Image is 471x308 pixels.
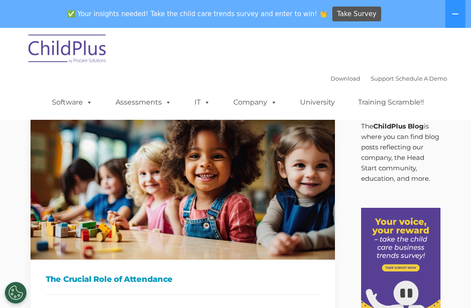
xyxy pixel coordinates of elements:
[349,94,433,111] a: Training Scramble!!
[337,7,376,22] span: Take Survey
[186,94,219,111] a: IT
[225,94,286,111] a: Company
[24,28,111,72] img: ChildPlus by Procare Solutions
[64,6,331,23] span: ✅ Your insights needed! Take the child care trends survey and enter to win! 👏
[331,75,360,82] a: Download
[291,94,344,111] a: University
[331,75,447,82] font: |
[31,89,335,260] img: ChildPlus - The Crucial Role of Attendance
[373,122,424,130] strong: ChildPlus Blog
[396,75,447,82] a: Schedule A Demo
[332,7,382,22] a: Take Survey
[43,94,101,111] a: Software
[46,273,320,286] h1: The Crucial Role of Attendance
[5,282,27,304] button: Cookies Settings
[371,75,394,82] a: Support
[107,94,180,111] a: Assessments
[361,121,441,184] p: The is where you can find blog posts reflecting our company, the Head Start community, education,...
